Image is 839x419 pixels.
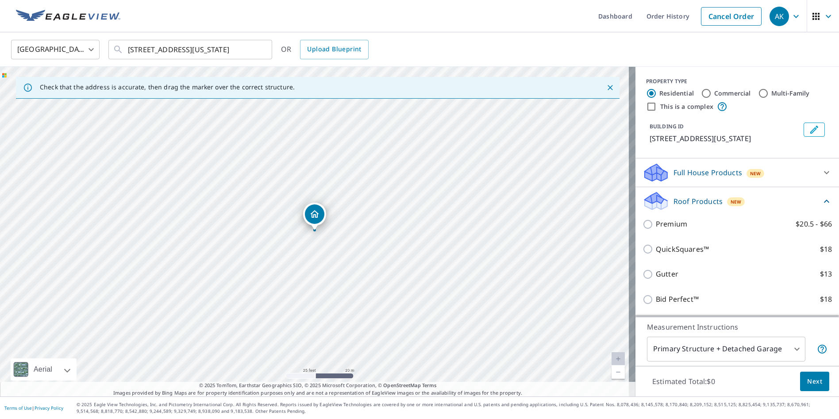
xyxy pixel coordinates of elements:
[11,358,77,381] div: Aerial
[31,358,55,381] div: Aerial
[659,89,694,98] label: Residential
[656,294,699,305] p: Bid Perfect™
[604,82,616,93] button: Close
[650,123,684,130] p: BUILDING ID
[796,219,832,230] p: $20.5 - $66
[40,83,295,91] p: Check that the address is accurate, then drag the marker over the correct structure.
[300,40,368,59] a: Upload Blueprint
[383,382,420,388] a: OpenStreetMap
[804,123,825,137] button: Edit building 1
[820,244,832,255] p: $18
[800,372,829,392] button: Next
[770,7,789,26] div: AK
[128,37,254,62] input: Search by address or latitude-longitude
[647,322,827,332] p: Measurement Instructions
[674,196,723,207] p: Roof Products
[16,10,120,23] img: EV Logo
[281,40,369,59] div: OR
[656,219,687,230] p: Premium
[303,203,326,230] div: Dropped pin, building 1, Residential property, 4255 Missouri Pacific Rd Arnold, MO 63010
[612,352,625,365] a: Current Level 20, Zoom In Disabled
[820,294,832,305] p: $18
[714,89,751,98] label: Commercial
[307,44,361,55] span: Upload Blueprint
[807,376,822,387] span: Next
[645,372,722,391] p: Estimated Total: $0
[643,162,832,183] div: Full House ProductsNew
[612,365,625,379] a: Current Level 20, Zoom Out
[647,337,805,361] div: Primary Structure + Detached Garage
[674,167,742,178] p: Full House Products
[731,198,742,205] span: New
[4,405,32,411] a: Terms of Use
[656,269,678,280] p: Gutter
[643,191,832,211] div: Roof ProductsNew
[817,344,827,354] span: Your report will include the primary structure and a detached garage if one exists.
[656,244,709,255] p: QuickSquares™
[77,401,835,415] p: © 2025 Eagle View Technologies, Inc. and Pictometry International Corp. All Rights Reserved. Repo...
[199,382,437,389] span: © 2025 TomTom, Earthstar Geographics SIO, © 2025 Microsoft Corporation, ©
[701,7,762,26] a: Cancel Order
[660,102,713,111] label: This is a complex
[820,269,832,280] p: $13
[771,89,810,98] label: Multi-Family
[750,170,761,177] span: New
[422,382,437,388] a: Terms
[646,77,828,85] div: PROPERTY TYPE
[11,37,100,62] div: [GEOGRAPHIC_DATA]
[650,133,800,144] p: [STREET_ADDRESS][US_STATE]
[35,405,63,411] a: Privacy Policy
[4,405,63,411] p: |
